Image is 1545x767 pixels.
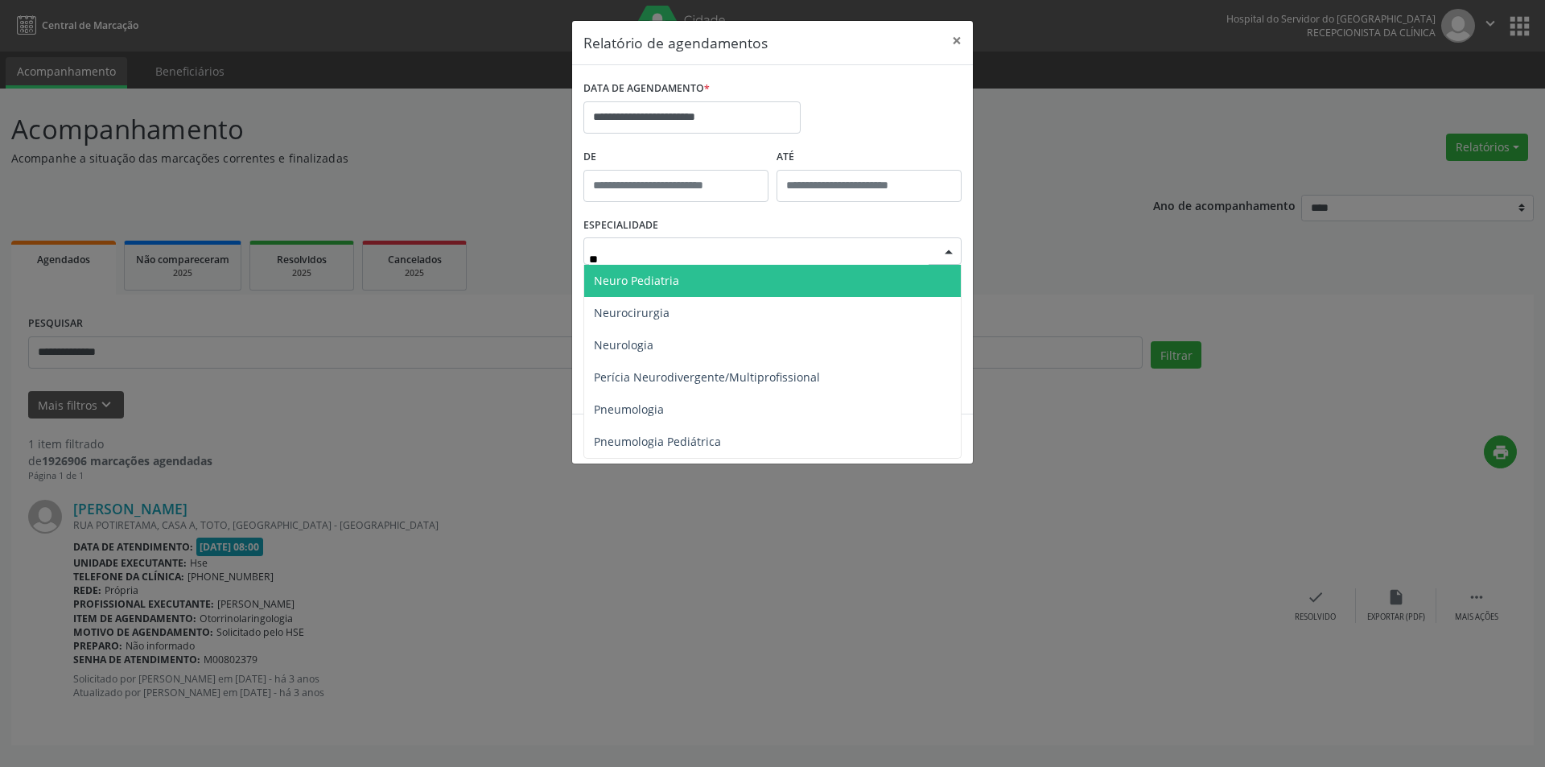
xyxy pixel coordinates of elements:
label: ATÉ [777,145,962,170]
h5: Relatório de agendamentos [583,32,768,53]
span: Pneumologia [594,402,664,417]
label: ESPECIALIDADE [583,213,658,238]
label: DATA DE AGENDAMENTO [583,76,710,101]
label: De [583,145,768,170]
span: Perícia Neurodivergente/Multiprofissional [594,369,820,385]
span: Pneumologia Pediátrica [594,434,721,449]
span: Neuro Pediatria [594,273,679,288]
span: Neurocirurgia [594,305,669,320]
span: Neurologia [594,337,653,353]
button: Close [941,21,973,60]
